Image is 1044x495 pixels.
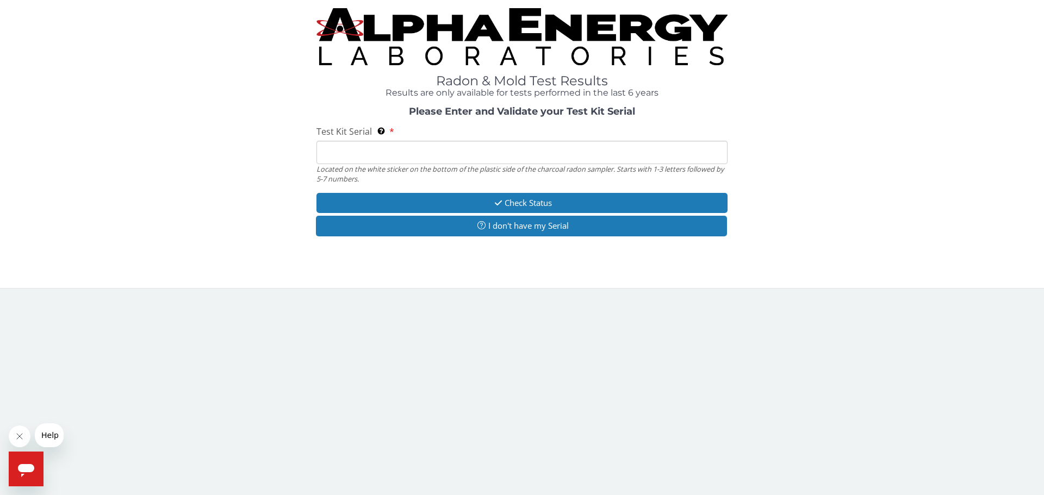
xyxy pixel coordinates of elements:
div: Located on the white sticker on the bottom of the plastic side of the charcoal radon sampler. Sta... [316,164,728,184]
span: Test Kit Serial [316,126,372,137]
iframe: Close message [9,425,30,447]
strong: Please Enter and Validate your Test Kit Serial [409,105,635,117]
button: Check Status [316,193,728,213]
h4: Results are only available for tests performed in the last 6 years [316,88,728,98]
h1: Radon & Mold Test Results [316,74,728,88]
img: TightCrop.jpg [316,8,728,65]
iframe: Button to launch messaging window [9,452,43,486]
iframe: Message from company [35,423,64,447]
button: I don't have my Serial [316,216,727,236]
